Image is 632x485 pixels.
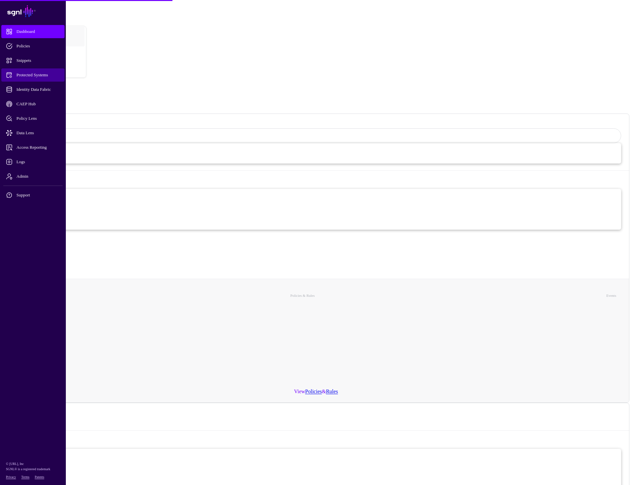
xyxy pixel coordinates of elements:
[6,475,16,479] a: Privacy
[35,475,44,479] a: Patents
[11,410,621,418] h3: Protected Systems
[21,475,30,479] a: Terms
[6,467,60,472] p: SGNL® is a registered trademark
[6,86,70,93] span: Identity Data Fabric
[1,68,65,82] a: Protected Systems
[1,112,65,125] a: Policy Lens
[598,284,624,308] th: Events
[1,141,65,154] a: Access Reporting
[1,97,65,111] a: CAEP Hub
[305,389,322,394] a: Policies
[1,126,65,140] a: Data Lens
[11,230,621,245] div: -
[1,39,65,53] a: Policies
[11,121,621,128] h3: Policies & Rules
[1,83,65,96] a: Identity Data Fabric
[8,284,597,308] th: Policies & Rules
[11,435,621,443] strong: Access Checks
[1,155,65,168] a: Logs
[6,192,70,198] span: Support
[6,130,70,136] span: Data Lens
[6,43,70,49] span: Policies
[1,170,65,183] a: Admin
[6,28,70,35] span: Dashboard
[1,25,65,38] a: Dashboard
[11,175,621,183] strong: Events
[1,54,65,67] a: Snippets
[6,173,70,180] span: Admin
[6,159,70,165] span: Logs
[4,4,62,18] a: SGNL
[6,72,70,78] span: Protected Systems
[6,144,70,151] span: Access Reporting
[326,389,338,394] a: Rules
[6,461,60,467] p: © [URL], Inc
[6,115,70,122] span: Policy Lens
[3,385,629,402] div: View &
[6,57,70,64] span: Snippets
[3,98,629,107] h2: Dashboard
[6,101,70,107] span: CAEP Hub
